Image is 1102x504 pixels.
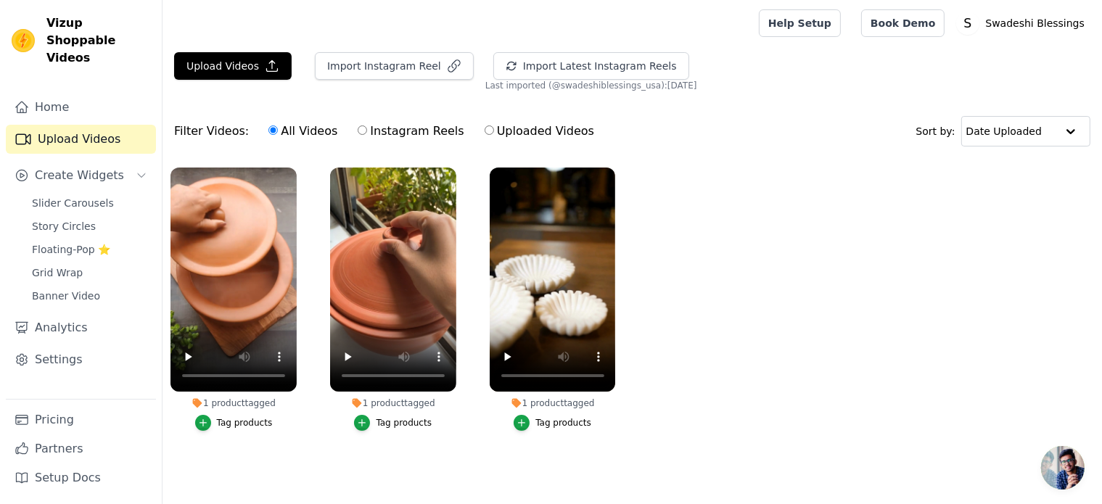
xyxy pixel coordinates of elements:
[35,167,124,184] span: Create Widgets
[979,10,1090,36] p: Swadeshi Blessings
[315,52,474,80] button: Import Instagram Reel
[6,405,156,434] a: Pricing
[6,345,156,374] a: Settings
[12,29,35,52] img: Vizup
[174,52,292,80] button: Upload Videos
[23,216,156,236] a: Story Circles
[32,289,100,303] span: Banner Video
[46,15,150,67] span: Vizup Shoppable Videos
[32,219,96,234] span: Story Circles
[23,193,156,213] a: Slider Carousels
[23,239,156,260] a: Floating-Pop ⭐
[32,242,110,257] span: Floating-Pop ⭐
[358,125,367,135] input: Instagram Reels
[493,52,689,80] button: Import Latest Instagram Reels
[956,10,1090,36] button: S Swadeshi Blessings
[217,417,273,429] div: Tag products
[6,463,156,492] a: Setup Docs
[357,122,464,141] label: Instagram Reels
[6,125,156,154] a: Upload Videos
[23,263,156,283] a: Grid Wrap
[484,122,595,141] label: Uploaded Videos
[23,286,156,306] a: Banner Video
[330,397,456,409] div: 1 product tagged
[861,9,945,37] a: Book Demo
[964,16,972,30] text: S
[1041,446,1085,489] a: Open chat
[916,116,1091,146] div: Sort by:
[6,161,156,190] button: Create Widgets
[174,115,602,148] div: Filter Videos:
[268,125,278,135] input: All Videos
[759,9,841,37] a: Help Setup
[195,415,273,431] button: Tag products
[490,397,616,409] div: 1 product tagged
[535,417,591,429] div: Tag products
[6,434,156,463] a: Partners
[32,265,83,280] span: Grid Wrap
[6,313,156,342] a: Analytics
[32,196,114,210] span: Slider Carousels
[6,93,156,122] a: Home
[485,125,494,135] input: Uploaded Videos
[268,122,338,141] label: All Videos
[170,397,297,409] div: 1 product tagged
[485,80,697,91] span: Last imported (@ swadeshiblessings_usa ): [DATE]
[376,417,432,429] div: Tag products
[354,415,432,431] button: Tag products
[514,415,591,431] button: Tag products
